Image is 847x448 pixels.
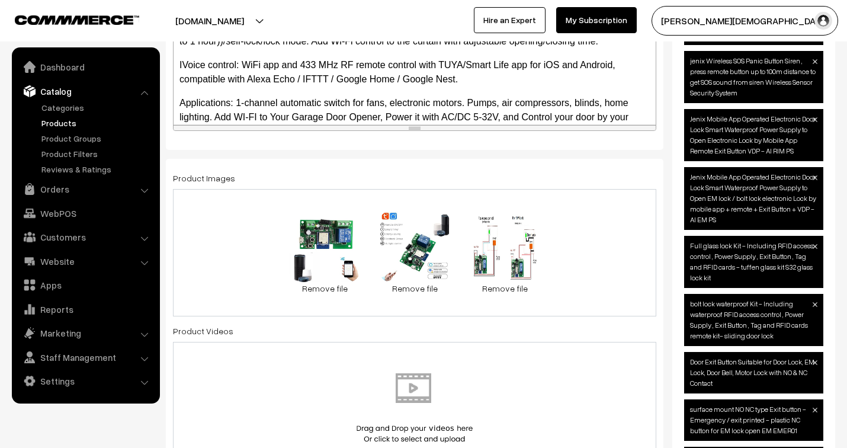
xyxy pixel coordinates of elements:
a: Marketing [15,322,156,344]
a: Remove file [379,282,450,295]
a: Orders [15,178,156,200]
a: COMMMERCE [15,12,118,26]
img: close [813,117,817,122]
a: Hire an Expert [474,7,546,33]
button: [DOMAIN_NAME] [134,6,285,36]
a: Product Groups [38,132,156,145]
span: jenix Wireless SOS Panic Button Siren , press remote button up to 100m distance to get SOS sound ... [684,51,823,103]
div: resize [174,125,656,130]
p: IVoice control: WiFi app and 433 MHz RF remote control with TUYA/Smart Life app for iOS and Andro... [179,58,650,87]
a: Remove file [289,282,360,295]
p: Applications: 1-channel automatic switch for fans, electronic motors. Pumps, air compressors, bli... [179,96,650,139]
img: close [813,244,817,249]
img: COMMMERCE [15,15,139,24]
button: [PERSON_NAME][DEMOGRAPHIC_DATA] [652,6,838,36]
a: Apps [15,274,156,296]
label: Product Images [173,172,235,184]
span: Jenix Mobile App Operated Electronic Door Lock Smart Waterproof Power Supply to Open EM lock / bo... [684,167,823,230]
a: Dashboard [15,56,156,78]
a: Remove file [469,282,540,295]
img: user [814,12,832,30]
span: Jenix Mobile App Operated Electronic Door Lock Smart Waterproof Power Supply to Open Electronic L... [684,109,823,161]
span: surface mount NO NC type Exit button - Emergency / exit printed - plastic NC button for EM lock o... [684,399,823,441]
a: Catalog [15,81,156,102]
img: close [813,175,817,180]
a: Staff Management [15,347,156,368]
a: WebPOS [15,203,156,224]
a: Reviews & Ratings [38,163,156,175]
img: close [813,302,817,307]
a: Reports [15,299,156,320]
img: close [813,408,817,412]
a: My Subscription [556,7,637,33]
a: Product Filters [38,148,156,160]
label: Product Videos [173,325,233,337]
a: Customers [15,226,156,248]
span: bolt lock waterproof Kit - Including waterproof RFID access control , Power Supply , Exit Button ... [684,294,823,346]
span: Door Exit Button Suitable for Door Lock, EM Lock, Door Bell, Motor Lock with NO & NC Contact [684,352,823,393]
a: Categories [38,101,156,114]
a: Products [38,117,156,129]
img: close [813,59,817,64]
span: Full glass lock Kit - Including RFID access control , Power Supply , Exit Button , Tag and RFID c... [684,236,823,288]
a: Settings [15,370,156,392]
img: close [813,360,817,365]
a: Website [15,251,156,272]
